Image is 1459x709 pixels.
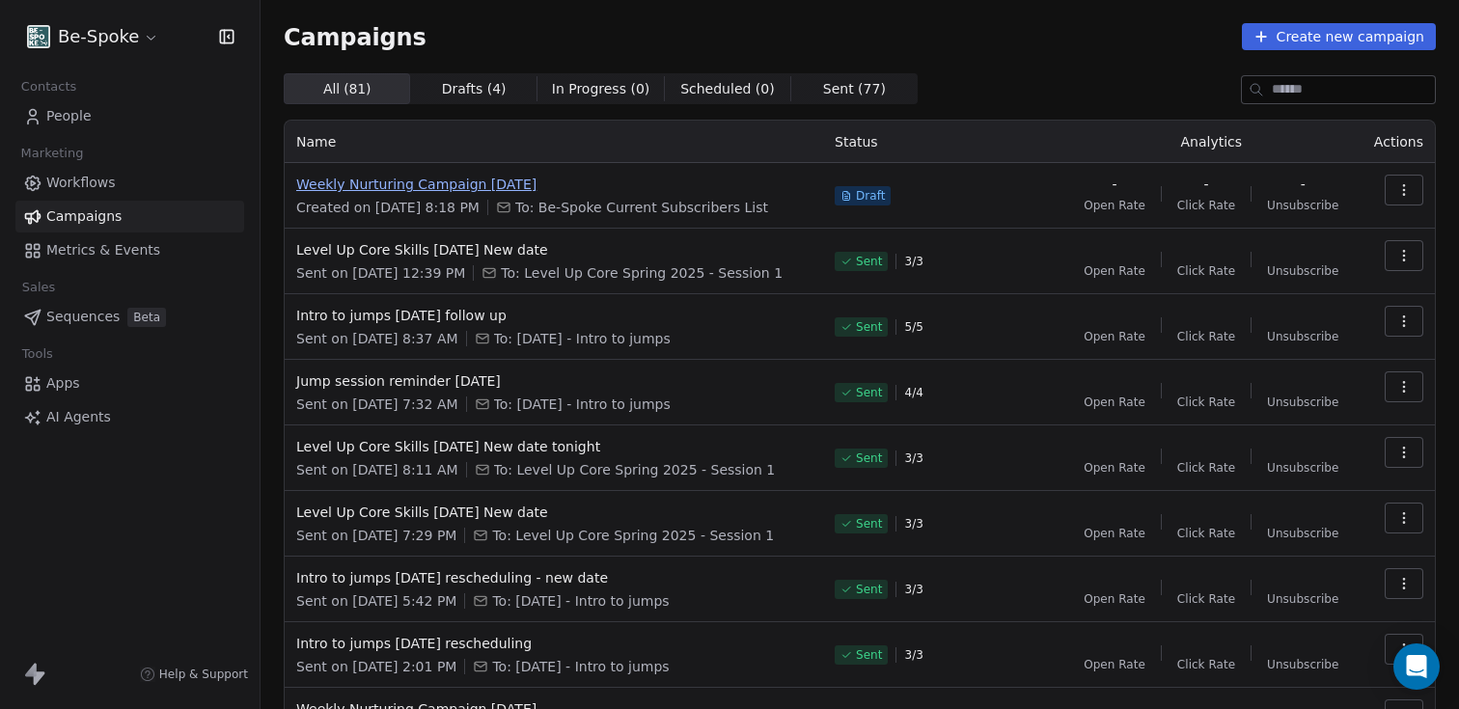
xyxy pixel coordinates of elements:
span: To: October 25 - Intro to jumps [494,329,671,348]
span: Contacts [13,72,85,101]
span: To: Level Up Core Spring 2025 - Session 1 [494,460,776,479]
a: AI Agents [15,401,244,433]
span: Click Rate [1177,395,1235,410]
span: Metrics & Events [46,240,160,260]
a: Apps [15,368,244,399]
span: Unsubscribe [1267,460,1338,476]
span: To: Level Up Core Spring 2025 - Session 1 [492,526,774,545]
span: 3 / 3 [904,450,922,466]
span: 5 / 5 [904,319,922,335]
span: Unsubscribe [1267,263,1338,279]
span: 3 / 3 [904,254,922,269]
span: Sent [856,450,882,466]
span: Open Rate [1084,198,1145,213]
span: Open Rate [1084,329,1145,344]
span: Scheduled ( 0 ) [680,79,775,99]
a: SequencesBeta [15,301,244,333]
span: Sent on [DATE] 7:32 AM [296,395,458,414]
span: Unsubscribe [1267,591,1338,607]
span: Click Rate [1177,657,1235,672]
span: Jump session reminder [DATE] [296,371,812,391]
span: People [46,106,92,126]
span: Sent on [DATE] 8:11 AM [296,460,458,479]
div: Open Intercom Messenger [1393,643,1440,690]
span: Apps [46,373,80,394]
span: In Progress ( 0 ) [552,79,650,99]
span: Unsubscribe [1267,395,1338,410]
span: Sent [856,647,882,663]
a: Help & Support [140,667,248,682]
span: - [1113,175,1117,194]
span: Beta [127,308,166,327]
span: Help & Support [159,667,248,682]
span: Open Rate [1084,263,1145,279]
th: Actions [1359,121,1435,163]
span: To: Level Up Core Spring 2025 - Session 1 [501,263,783,283]
span: Sent [856,254,882,269]
span: Open Rate [1084,526,1145,541]
span: Sent ( 77 ) [823,79,886,99]
span: Click Rate [1177,460,1235,476]
span: To: Be-Spoke Current Subscribers List [515,198,768,217]
span: To: October 25 - Intro to jumps [492,591,669,611]
button: Be-Spoke [23,20,163,53]
a: Workflows [15,167,244,199]
a: Metrics & Events [15,234,244,266]
span: Level Up Core Skills [DATE] New date tonight [296,437,812,456]
span: Click Rate [1177,263,1235,279]
span: Weekly Nurturing Campaign [DATE] [296,175,812,194]
span: Sales [14,273,64,302]
button: Create new campaign [1242,23,1436,50]
span: Campaigns [284,23,427,50]
th: Status [823,121,1064,163]
span: To: October 25 - Intro to jumps [494,395,671,414]
span: Click Rate [1177,329,1235,344]
span: Level Up Core Skills [DATE] New date [296,503,812,522]
th: Analytics [1064,121,1359,163]
span: 4 / 4 [904,385,922,400]
a: Campaigns [15,201,244,232]
span: Unsubscribe [1267,329,1338,344]
span: Sequences [46,307,120,327]
span: Unsubscribe [1267,657,1338,672]
span: - [1301,175,1306,194]
span: Sent [856,582,882,597]
span: Sent on [DATE] 5:42 PM [296,591,456,611]
span: Sent on [DATE] 8:37 AM [296,329,458,348]
span: 3 / 3 [904,516,922,532]
a: People [15,100,244,132]
span: Drafts ( 4 ) [442,79,507,99]
span: Draft [856,188,885,204]
span: 3 / 3 [904,582,922,597]
span: Created on [DATE] 8:18 PM [296,198,480,217]
span: Intro to jumps [DATE] follow up [296,306,812,325]
th: Name [285,121,823,163]
span: Sent [856,516,882,532]
span: Level Up Core Skills [DATE] New date [296,240,812,259]
span: Unsubscribe [1267,526,1338,541]
span: Open Rate [1084,591,1145,607]
span: Sent on [DATE] 2:01 PM [296,657,456,676]
span: Marketing [13,139,92,168]
span: Tools [14,340,61,368]
img: Facebook%20profile%20picture.png [27,25,50,48]
span: Workflows [46,173,116,193]
span: Sent on [DATE] 7:29 PM [296,526,456,545]
span: To: October 25 - Intro to jumps [492,657,669,676]
span: Intro to jumps [DATE] rescheduling - new date [296,568,812,587]
span: Click Rate [1177,198,1235,213]
span: Sent [856,319,882,335]
span: Campaigns [46,206,122,227]
span: Click Rate [1177,591,1235,607]
span: Sent [856,385,882,400]
span: Unsubscribe [1267,198,1338,213]
span: Intro to jumps [DATE] rescheduling [296,634,812,653]
span: AI Agents [46,407,111,427]
span: 3 / 3 [904,647,922,663]
span: Open Rate [1084,657,1145,672]
span: Open Rate [1084,460,1145,476]
span: Click Rate [1177,526,1235,541]
span: Open Rate [1084,395,1145,410]
span: Sent on [DATE] 12:39 PM [296,263,465,283]
span: - [1203,175,1208,194]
